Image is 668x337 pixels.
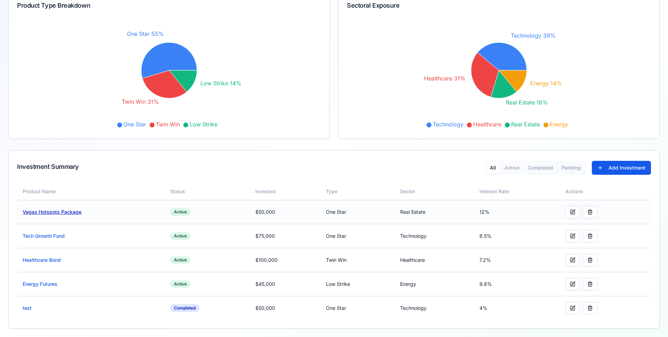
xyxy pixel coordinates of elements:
[170,208,191,216] div: Active
[17,1,321,10] div: Product Type Breakdown
[511,121,540,128] span: Real Estate
[170,256,191,264] div: Active
[250,272,320,296] td: $ 45,000
[320,200,395,224] td: One Star
[486,162,500,173] button: All
[500,162,524,173] button: Active
[250,200,320,224] td: $ 50,000
[395,200,474,224] td: Real Estate
[170,304,199,312] div: Completed
[250,183,320,200] th: Invested
[395,224,474,248] td: Technology
[473,121,501,128] span: Healthcare
[320,272,395,296] td: Low Strike
[550,121,568,128] span: Energy
[23,281,57,287] a: Energy Futures
[395,272,474,296] td: Energy
[165,183,250,200] th: Status
[23,209,81,215] a: Vegas Hotspots Package
[23,305,32,311] a: test
[320,296,395,320] td: One Star
[474,183,560,200] th: Interest Rate
[200,80,241,87] tspan: Low Strike 14%
[560,183,651,200] th: Actions
[17,162,79,172] div: Investment Summary
[170,232,191,240] div: Active
[395,296,474,320] td: Technology
[127,30,164,37] tspan: One Star 55%
[506,99,548,106] tspan: Real Estate 16%
[424,75,466,82] tspan: Healthcare 31%
[250,296,320,320] td: $ 50,000
[190,121,217,128] span: Low Strike
[170,280,191,288] div: Active
[474,272,560,296] td: 9.8%
[433,121,463,128] span: Technology
[557,162,585,173] button: Pending
[250,248,320,272] td: $ 100,000
[320,248,395,272] td: Twin Win
[511,32,556,39] tspan: Technology 39%
[395,183,474,200] th: Sector
[320,183,395,200] th: Type
[474,248,560,272] td: 7.2%
[17,183,165,200] th: Product Name
[395,248,474,272] td: Healthcare
[474,200,560,224] td: 12%
[474,296,560,320] td: 4%
[347,1,651,10] div: Sectoral Exposure
[156,121,180,128] span: Twin Win
[23,257,61,263] a: Healthcare Bond
[122,98,159,105] tspan: Twin Win 31%
[250,224,320,248] td: $ 75,000
[320,224,395,248] td: One Star
[124,121,146,128] span: One Star
[23,233,65,239] a: Tech Growth Fund
[474,224,560,248] td: 8.5%
[592,161,651,175] button: Add Investment
[530,80,562,87] tspan: Energy 14%
[524,162,557,173] button: Completed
